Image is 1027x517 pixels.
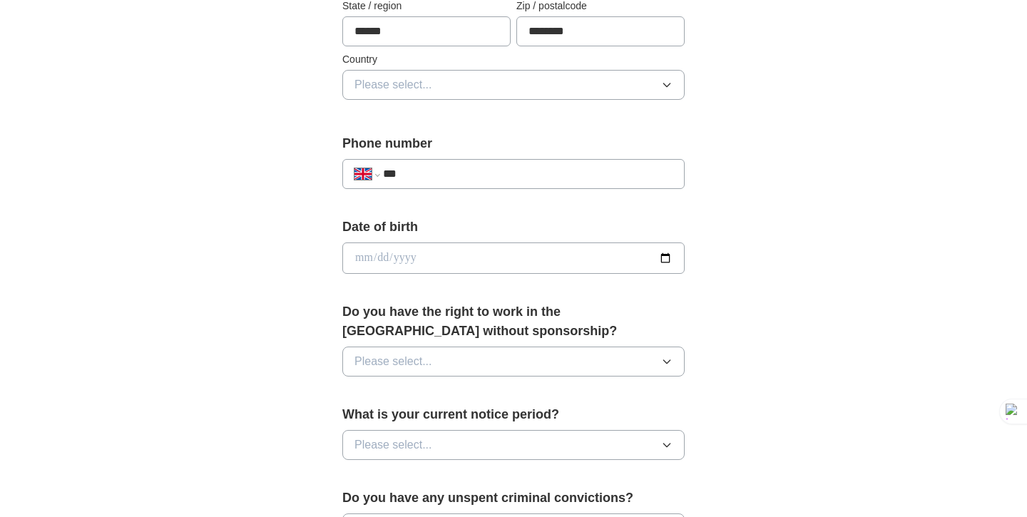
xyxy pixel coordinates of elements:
label: Do you have any unspent criminal convictions? [342,488,685,508]
label: What is your current notice period? [342,405,685,424]
label: Date of birth [342,217,685,237]
label: Phone number [342,134,685,153]
span: Please select... [354,353,432,370]
label: Do you have the right to work in the [GEOGRAPHIC_DATA] without sponsorship? [342,302,685,341]
button: Please select... [342,70,685,100]
label: Country [342,52,685,67]
button: Please select... [342,430,685,460]
span: Please select... [354,436,432,454]
button: Please select... [342,347,685,377]
span: Please select... [354,76,432,93]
